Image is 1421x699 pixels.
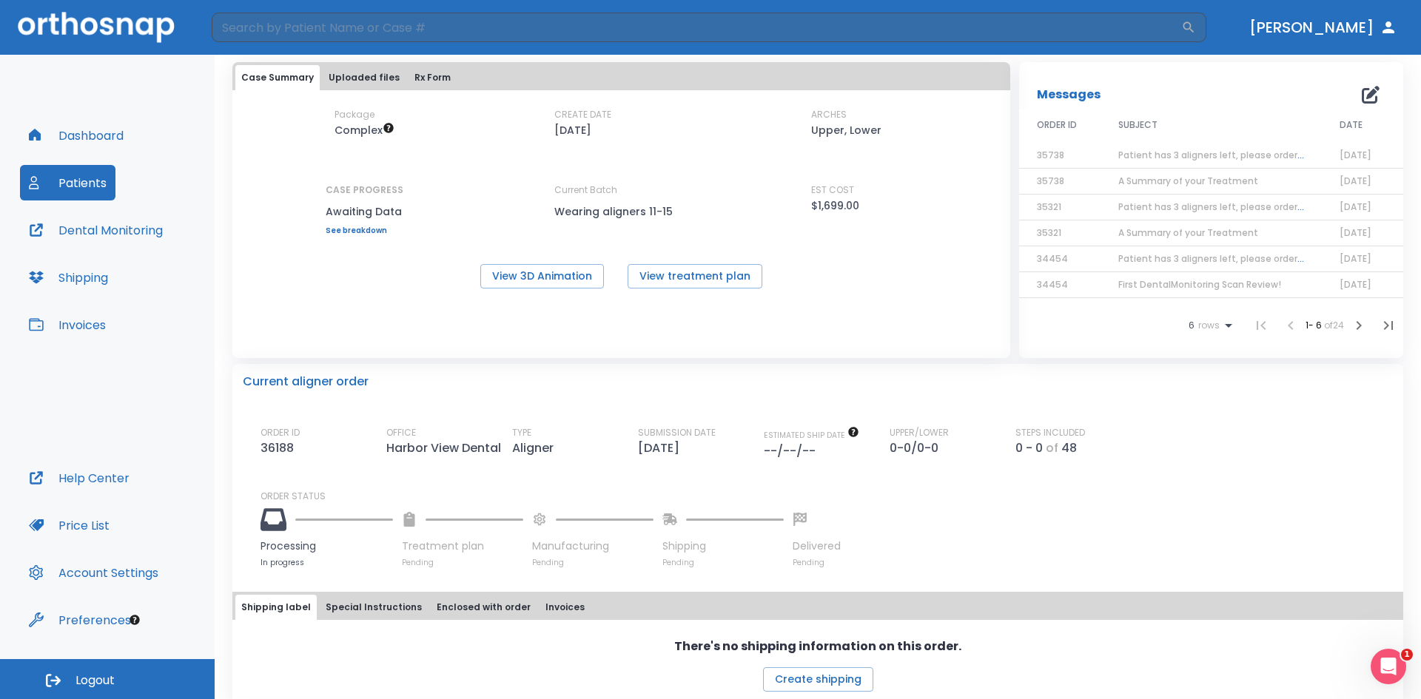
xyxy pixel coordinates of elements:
button: Invoices [20,307,115,342]
span: The date will be available after approving treatment plan [764,430,859,441]
button: Preferences [20,602,140,638]
p: OFFICE [386,426,416,439]
span: [DATE] [1340,200,1371,213]
span: Patient has 3 aligners left, please order next set! [1118,149,1341,161]
span: 35321 [1037,200,1061,213]
span: [DATE] [1340,175,1371,187]
p: Wearing aligners 11-15 [554,203,688,220]
p: 36188 [261,439,300,457]
span: 6 [1189,320,1195,331]
button: Price List [20,507,118,543]
p: 0 - 0 [1015,439,1043,457]
input: Search by Patient Name or Case # [212,13,1181,42]
p: Pending [662,557,784,568]
p: STEPS INCLUDED [1015,426,1085,439]
button: Rx Form [409,65,457,90]
button: Special Instructions [320,595,428,620]
button: Patients [20,165,115,200]
span: A Summary of your Treatment [1118,226,1258,239]
p: Processing [261,538,393,554]
span: DATE [1340,118,1363,132]
a: See breakdown [326,226,403,235]
div: tabs [235,65,1007,90]
button: View 3D Animation [480,264,604,288]
span: Patient has 3 aligners left, please order next set! [1118,252,1341,265]
button: Dashboard [20,118,132,153]
p: Current Batch [554,183,688,197]
span: 34454 [1037,278,1068,291]
p: CREATE DATE [554,108,611,121]
span: [DATE] [1340,226,1371,239]
p: ORDER STATUS [261,490,1393,503]
span: 1 - 6 [1306,319,1324,331]
span: Up to 50 Steps (100 aligners) [335,123,394,138]
span: Patient has 3 aligners left, please order next set! [1118,200,1341,213]
span: A Summary of your Treatment [1118,175,1258,187]
p: --/--/-- [764,442,822,460]
span: rows [1195,320,1220,331]
p: Upper, Lower [811,121,881,139]
button: Help Center [20,460,138,496]
p: CASE PROGRESS [326,183,403,197]
span: 35321 [1037,226,1061,239]
button: Invoices [540,595,591,620]
p: Pending [793,557,841,568]
p: Shipping [662,538,784,554]
button: View treatment plan [628,264,762,288]
p: 0-0/0-0 [890,439,944,457]
p: $1,699.00 [811,197,859,215]
p: Awaiting Data [326,203,403,220]
p: Delivered [793,538,841,554]
p: There's no shipping information on this order. [674,638,961,655]
button: Uploaded files [323,65,406,90]
img: Orthosnap [18,12,175,42]
span: ORDER ID [1037,118,1077,132]
p: Manufacturing [532,538,654,554]
p: Treatment plan [402,538,523,554]
button: Case Summary [235,65,320,90]
p: Aligner [512,439,560,457]
span: [DATE] [1340,149,1371,161]
span: 34454 [1037,252,1068,265]
p: Package [335,108,374,121]
button: Shipping label [235,595,317,620]
p: TYPE [512,426,531,439]
span: of 24 [1324,319,1344,331]
p: In progress [261,557,393,568]
span: 35738 [1037,175,1064,187]
span: First DentalMonitoring Scan Review! [1118,278,1281,291]
p: EST COST [811,183,854,197]
p: Messages [1037,86,1101,104]
p: SUBMISSION DATE [638,426,716,439]
span: Logout [75,672,115,689]
button: Account Settings [20,555,167,590]
span: 35738 [1037,149,1064,161]
div: tabs [235,595,1400,620]
button: Shipping [20,260,117,295]
p: [DATE] [554,121,591,139]
p: Pending [402,557,523,568]
p: 48 [1061,439,1077,457]
span: [DATE] [1340,278,1371,291]
iframe: Intercom live chat [1371,649,1406,684]
p: Pending [532,557,654,568]
button: Enclosed with order [431,595,537,620]
button: Create shipping [763,667,873,692]
button: [PERSON_NAME] [1243,14,1403,41]
div: Tooltip anchor [128,613,141,627]
p: [DATE] [638,439,685,457]
p: ARCHES [811,108,847,121]
p: of [1046,439,1058,457]
button: Dental Monitoring [20,212,172,248]
span: [DATE] [1340,252,1371,265]
p: Current aligner order [243,373,369,391]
